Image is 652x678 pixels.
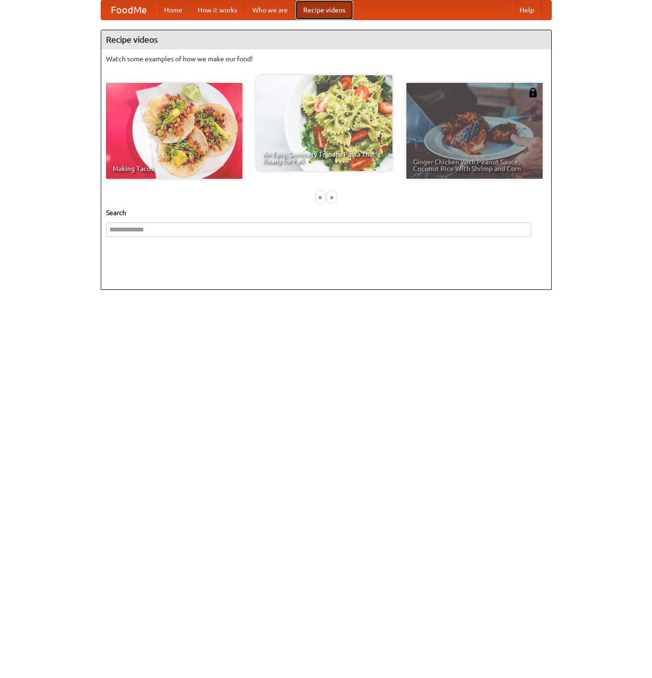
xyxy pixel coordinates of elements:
a: Making Tacos [106,83,242,179]
div: « [316,191,325,203]
span: Making Tacos [113,165,236,172]
h5: Search [106,208,546,218]
img: 483408.png [528,88,538,97]
a: An Easy, Summery Tomato Pasta That's Ready for Fall [256,75,392,171]
a: FoodMe [101,0,156,20]
div: » [327,191,336,203]
h4: Recipe videos [101,30,551,49]
a: Home [156,0,190,20]
p: Watch some examples of how we make our food! [106,54,546,64]
a: Who we are [245,0,296,20]
a: How it works [190,0,245,20]
span: An Easy, Summery Tomato Pasta That's Ready for Fall [263,151,386,164]
a: Recipe videos [296,0,353,20]
a: Help [512,0,542,20]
